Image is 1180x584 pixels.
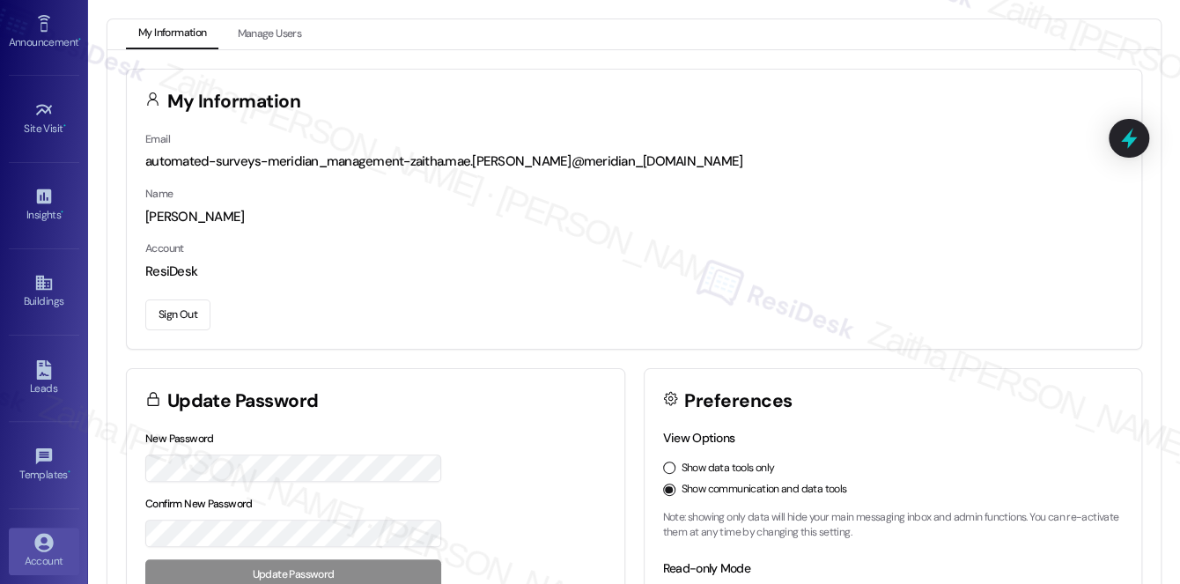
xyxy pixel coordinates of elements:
[145,497,253,511] label: Confirm New Password
[663,430,735,446] label: View Options
[225,19,313,49] button: Manage Users
[682,482,847,498] label: Show communication and data tools
[61,206,63,218] span: •
[145,262,1123,281] div: ResiDesk
[126,19,218,49] button: My Information
[63,120,66,132] span: •
[9,528,79,575] a: Account
[9,95,79,143] a: Site Visit •
[145,241,184,255] label: Account
[145,132,170,146] label: Email
[145,432,214,446] label: New Password
[145,152,1123,171] div: automated-surveys-meridian_management-zaitha.mae.[PERSON_NAME]@meridian_[DOMAIN_NAME]
[9,181,79,229] a: Insights •
[167,392,319,410] h3: Update Password
[684,392,792,410] h3: Preferences
[9,268,79,315] a: Buildings
[145,208,1123,226] div: [PERSON_NAME]
[167,92,301,111] h3: My Information
[9,355,79,403] a: Leads
[145,299,210,330] button: Sign Out
[145,187,173,201] label: Name
[663,510,1124,541] p: Note: showing only data will hide your main messaging inbox and admin functions. You can re-activ...
[9,441,79,489] a: Templates •
[663,560,750,576] label: Read-only Mode
[68,466,70,478] span: •
[78,33,81,46] span: •
[682,461,775,477] label: Show data tools only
